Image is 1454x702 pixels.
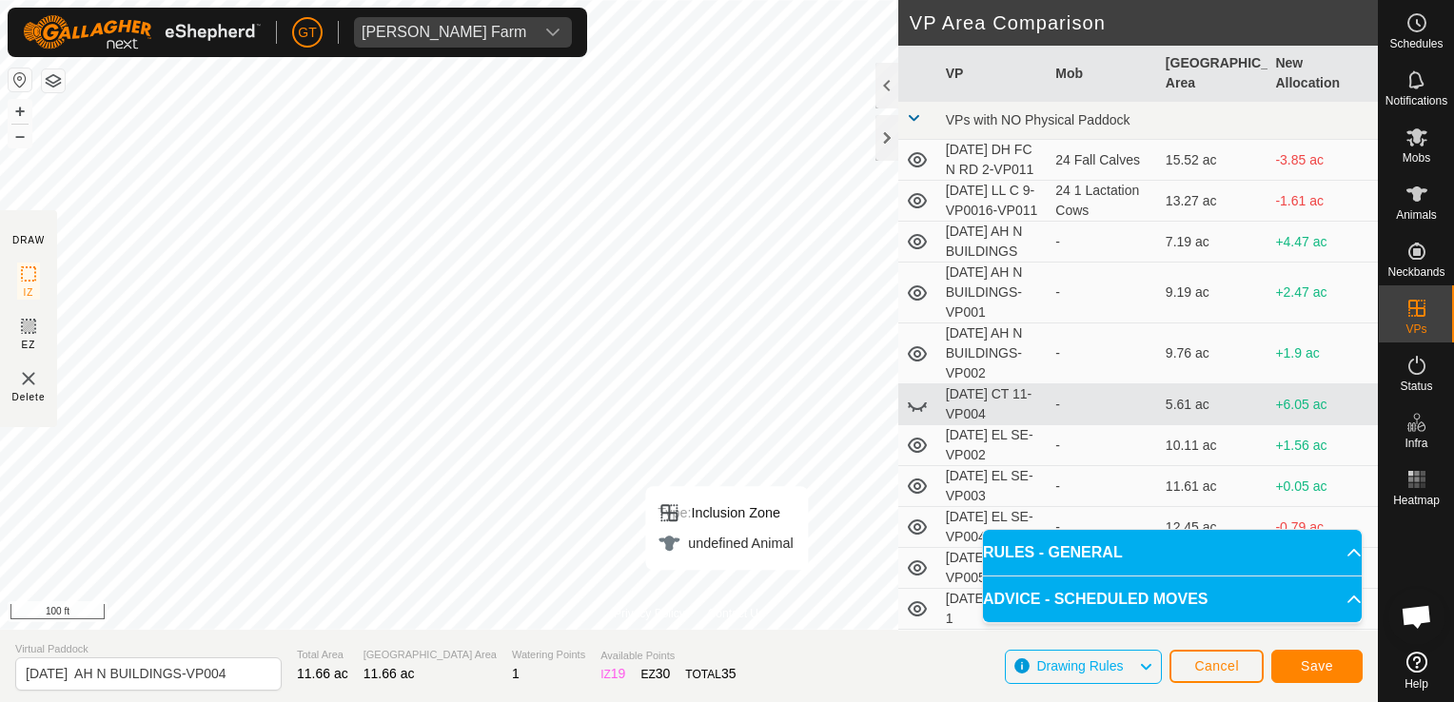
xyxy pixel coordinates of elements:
td: [DATE] LL C 9-VP0016-VP011 [938,181,1049,222]
a: Help [1379,644,1454,697]
span: Available Points [600,648,736,664]
div: - [1055,395,1150,415]
h2: VP Area Comparison [910,11,1378,34]
div: - [1055,232,1150,252]
td: [DATE] CT 11-VP004 [938,384,1049,425]
span: Infra [1405,438,1427,449]
span: EZ [22,338,36,352]
span: Cancel [1194,658,1239,673]
span: RULES - GENERAL [983,541,1123,564]
td: [DATE] EL SE-VP005 [938,548,1049,589]
span: Notifications [1385,95,1447,107]
div: EZ [640,664,670,684]
span: VPs with NO Physical Paddock [946,112,1130,127]
span: GT [298,23,316,43]
a: Contact Us [708,605,764,622]
span: Help [1405,678,1428,690]
div: IZ [600,664,625,684]
div: - [1055,436,1150,456]
span: [GEOGRAPHIC_DATA] Area [363,647,497,663]
th: VP [938,46,1049,102]
td: 5.44 ac [1158,630,1268,671]
p-accordion-header: ADVICE - SCHEDULED MOVES [983,576,1362,622]
td: [DATE] GT NC 1-VP002 [938,630,1049,671]
span: IZ [24,285,34,300]
span: Watering Points [512,647,585,663]
td: +6.05 ac [1267,384,1378,425]
div: - [1055,343,1150,363]
td: [DATE] AH N BUILDINGS [938,222,1049,263]
td: 13.27 ac [1158,181,1268,222]
span: Mobs [1403,152,1430,164]
button: Map Layers [42,69,65,92]
button: Save [1271,650,1363,683]
div: 24 Fall Calves [1055,150,1150,170]
img: VP [17,367,40,390]
div: dropdown trigger [534,17,572,48]
span: 19 [611,666,626,681]
td: [DATE] AH N BUILDINGS-VP001 [938,263,1049,323]
span: Status [1400,380,1432,392]
td: [DATE] DH FC N RD 2-VP011 [938,140,1049,181]
div: 24 1 Lactation Cows [1055,181,1150,221]
td: 12.45 ac [1158,507,1268,548]
span: 30 [656,666,671,681]
span: Neckbands [1387,266,1444,278]
span: ADVICE - SCHEDULED MOVES [983,588,1208,611]
td: [DATE] EL SE-VP003 [938,466,1049,507]
a: Privacy Policy [614,605,685,622]
span: Schedules [1389,38,1443,49]
td: -3.85 ac [1267,140,1378,181]
div: [PERSON_NAME] Farm [362,25,526,40]
button: + [9,100,31,123]
img: Gallagher Logo [23,15,261,49]
td: +0.05 ac [1267,466,1378,507]
td: 9.19 ac [1158,263,1268,323]
div: - [1055,477,1150,497]
span: VPs [1405,323,1426,335]
span: Total Area [297,647,348,663]
td: +1.56 ac [1267,425,1378,466]
span: Virtual Paddock [15,641,282,657]
span: Drawing Rules [1036,658,1123,673]
th: Mob [1048,46,1158,102]
div: - [1055,283,1150,302]
span: 11.66 ac [297,666,348,681]
th: [GEOGRAPHIC_DATA] Area [1158,46,1268,102]
span: 35 [721,666,737,681]
button: – [9,125,31,147]
div: Inclusion Zone [658,501,793,524]
td: +6.23 ac [1267,630,1378,671]
td: [DATE] AH N BUILDINGS-VP002 [938,323,1049,384]
td: 7.19 ac [1158,222,1268,263]
td: 9.76 ac [1158,323,1268,384]
td: +4.47 ac [1267,222,1378,263]
div: Open chat [1388,588,1445,645]
span: 1 [512,666,520,681]
button: Cancel [1169,650,1264,683]
div: undefined Animal [658,532,793,555]
td: [DATE] GT NC 1 [938,589,1049,630]
td: 11.61 ac [1158,466,1268,507]
td: [DATE] EL SE-VP004 [938,507,1049,548]
span: Thoren Farm [354,17,534,48]
td: 5.61 ac [1158,384,1268,425]
th: New Allocation [1267,46,1378,102]
span: Save [1301,658,1333,673]
div: TOTAL [685,664,736,684]
p-accordion-header: RULES - GENERAL [983,530,1362,575]
span: Delete [12,390,46,404]
div: DRAW [12,233,45,247]
div: - [1055,517,1150,537]
td: -0.79 ac [1267,507,1378,548]
td: +2.47 ac [1267,263,1378,323]
td: [DATE] EL SE-VP002 [938,425,1049,466]
td: +1.9 ac [1267,323,1378,384]
td: 10.11 ac [1158,425,1268,466]
td: 15.52 ac [1158,140,1268,181]
span: 11.66 ac [363,666,415,681]
td: -1.61 ac [1267,181,1378,222]
span: Heatmap [1393,495,1440,506]
span: Animals [1396,209,1437,221]
button: Reset Map [9,68,31,91]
